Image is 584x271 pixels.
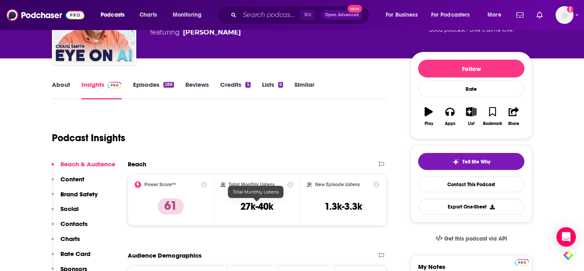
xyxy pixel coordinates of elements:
input: Search podcasts, credits, & more... [240,9,300,22]
a: InsightsPodchaser Pro [82,81,122,99]
a: Charts [134,9,162,22]
a: Credits5 [220,81,250,99]
h2: Audience Demographics [128,252,202,259]
h2: Power Score™ [144,182,176,187]
button: Follow [418,60,524,77]
img: Podchaser - Follow, Share and Rate Podcasts [6,7,84,23]
button: tell me why sparkleTell Me Why [418,153,524,170]
div: Play [425,121,433,126]
div: Apps [445,121,455,126]
a: Show notifications dropdown [533,8,546,22]
a: Contact This Podcast [418,176,524,192]
img: User Profile [556,6,573,24]
h1: Podcast Insights [52,132,125,144]
span: ⌘ K [300,10,315,20]
div: Bookmark [483,121,502,126]
span: Podcasts [101,9,125,21]
button: Share [503,102,524,131]
button: Brand Safety [52,190,98,205]
p: Content [60,175,84,183]
h3: 1.3k-3.3k [324,200,362,213]
span: New [348,5,362,13]
span: Get this podcast via API [444,235,507,242]
button: Rate Card [52,250,90,265]
button: open menu [380,9,428,22]
span: Total Monthly Listens [233,189,279,195]
div: 5 [245,82,250,88]
div: Rate [418,81,524,97]
button: open menu [95,9,135,22]
button: open menu [482,9,511,22]
img: tell me why sparkle [453,159,459,165]
div: List [468,121,474,126]
a: Get this podcast via API [429,229,513,249]
div: 6 [278,82,283,88]
img: Podchaser Pro [107,82,122,88]
a: Reviews [185,81,209,99]
span: Tell Me Why [462,159,490,165]
button: Apps [439,102,460,131]
h3: 27k-40k [240,200,273,213]
p: Reach & Audience [60,160,115,168]
button: Play [418,102,439,131]
button: Social [52,205,79,220]
a: About [52,81,70,99]
div: Search podcasts, credits, & more... [225,6,377,24]
button: open menu [426,9,482,22]
div: [PERSON_NAME] [183,28,241,37]
h2: Reach [128,160,146,168]
span: Open Advanced [325,13,359,17]
div: 288 [163,82,174,88]
p: Brand Safety [60,190,98,198]
p: Contacts [60,220,88,228]
button: Content [52,175,84,190]
img: Podchaser Pro [515,259,529,266]
svg: Add a profile image [567,6,573,13]
a: Episodes288 [133,81,174,99]
p: Charts [60,235,80,243]
a: Lists6 [262,81,283,99]
span: Logged in as zhopson [556,6,573,24]
button: Charts [52,235,80,250]
button: Export One-Sheet [418,199,524,215]
a: Similar [294,81,314,99]
p: Social [60,205,79,213]
button: Contacts [52,220,88,235]
p: 61 [158,198,184,215]
h2: New Episode Listens [315,182,360,187]
div: Share [508,121,519,126]
button: Open AdvancedNew [322,10,363,20]
h2: Total Monthly Listens [229,182,275,187]
a: Pro website [515,258,529,266]
button: open menu [167,9,212,22]
button: Bookmark [482,102,503,131]
div: Open Intercom Messenger [556,227,576,247]
button: List [461,102,482,131]
button: Reach & Audience [52,160,115,175]
span: Monitoring [173,9,202,21]
span: For Business [386,9,418,21]
span: For Podcasters [431,9,470,21]
span: Charts [140,9,157,21]
span: featuring [150,28,241,37]
span: More [487,9,501,21]
button: Show profile menu [556,6,573,24]
p: Rate Card [60,250,90,258]
a: Show notifications dropdown [513,8,527,22]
